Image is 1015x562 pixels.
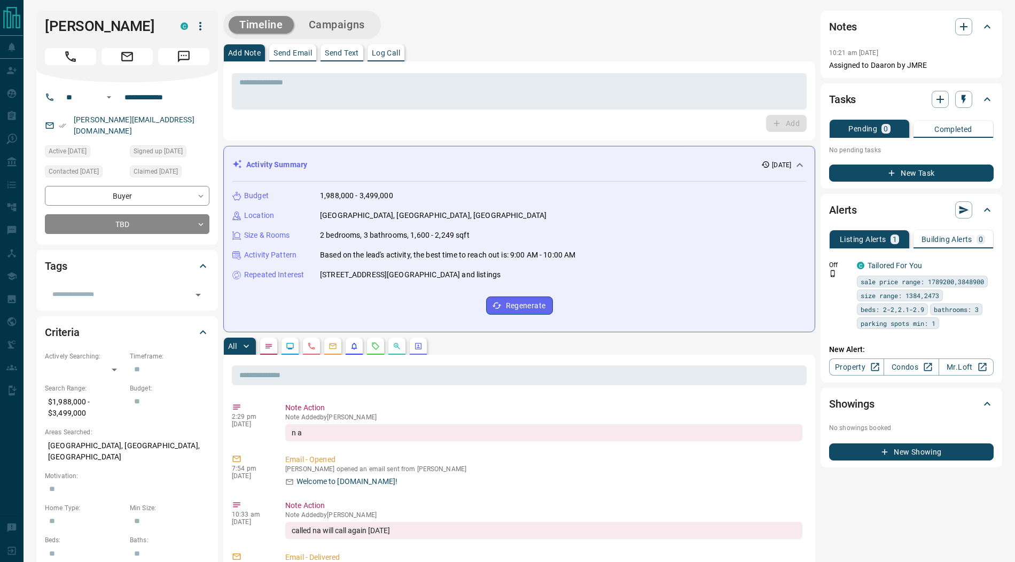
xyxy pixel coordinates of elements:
[264,342,273,350] svg: Notes
[857,262,864,269] div: condos.ca
[829,423,994,433] p: No showings booked
[285,402,802,413] p: Note Action
[45,503,124,513] p: Home Type:
[45,384,124,393] p: Search Range:
[939,358,994,376] a: Mr.Loft
[829,391,994,417] div: Showings
[134,166,178,177] span: Claimed [DATE]
[246,159,307,170] p: Activity Summary
[829,18,857,35] h2: Notes
[329,342,337,350] svg: Emails
[979,236,983,243] p: 0
[934,126,972,133] p: Completed
[134,146,183,157] span: Signed up [DATE]
[45,324,80,341] h2: Criteria
[244,210,274,221] p: Location
[244,230,290,241] p: Size & Rooms
[181,22,188,30] div: condos.ca
[158,48,209,65] span: Message
[45,319,209,345] div: Criteria
[922,236,972,243] p: Building Alerts
[103,91,115,104] button: Open
[320,269,501,280] p: [STREET_ADDRESS][GEOGRAPHIC_DATA] and listings
[934,304,979,315] span: bathrooms: 3
[772,160,791,170] p: [DATE]
[285,454,802,465] p: Email - Opened
[861,318,935,329] span: parking spots min: 1
[861,290,939,301] span: size range: 1384,2473
[884,358,939,376] a: Condos
[840,236,886,243] p: Listing Alerts
[74,115,194,135] a: [PERSON_NAME][EMAIL_ADDRESS][DOMAIN_NAME]
[45,18,165,35] h1: [PERSON_NAME]
[350,342,358,350] svg: Listing Alerts
[829,91,856,108] h2: Tasks
[848,125,877,132] p: Pending
[45,437,209,466] p: [GEOGRAPHIC_DATA], [GEOGRAPHIC_DATA], [GEOGRAPHIC_DATA]
[829,197,994,223] div: Alerts
[829,395,875,412] h2: Showings
[244,269,304,280] p: Repeated Interest
[393,342,401,350] svg: Opportunities
[861,276,984,287] span: sale price range: 1789200,3848900
[274,49,312,57] p: Send Email
[232,413,269,420] p: 2:29 pm
[130,535,209,545] p: Baths:
[130,352,209,361] p: Timeframe:
[232,155,806,175] div: Activity Summary[DATE]
[868,261,922,270] a: Tailored For You
[829,443,994,460] button: New Showing
[101,48,153,65] span: Email
[829,260,850,270] p: Off
[861,304,924,315] span: beds: 2-2,2.1-2.9
[45,393,124,422] p: $1,988,000 - $3,499,000
[829,358,884,376] a: Property
[45,186,209,206] div: Buyer
[228,49,261,57] p: Add Note
[244,190,269,201] p: Budget
[130,145,209,160] div: Wed Aug 13 2025
[285,511,802,519] p: Note Added by [PERSON_NAME]
[829,270,837,277] svg: Push Notification Only
[286,342,294,350] svg: Lead Browsing Activity
[45,427,209,437] p: Areas Searched:
[244,249,296,261] p: Activity Pattern
[829,87,994,112] div: Tasks
[59,122,66,129] svg: Email Verified
[228,342,237,350] p: All
[320,210,546,221] p: [GEOGRAPHIC_DATA], [GEOGRAPHIC_DATA], [GEOGRAPHIC_DATA]
[285,500,802,511] p: Note Action
[130,166,209,181] div: Wed Aug 13 2025
[829,60,994,71] p: Assigned to Daaron by JMRE
[829,165,994,182] button: New Task
[45,253,209,279] div: Tags
[829,344,994,355] p: New Alert:
[49,166,99,177] span: Contacted [DATE]
[285,465,802,473] p: [PERSON_NAME] opened an email sent from [PERSON_NAME]
[307,342,316,350] svg: Calls
[320,190,393,201] p: 1,988,000 - 3,499,000
[130,384,209,393] p: Budget:
[320,249,575,261] p: Based on the lead's activity, the best time to reach out is: 9:00 AM - 10:00 AM
[285,424,802,441] div: n a
[45,166,124,181] div: Wed Aug 13 2025
[49,146,87,157] span: Active [DATE]
[130,503,209,513] p: Min Size:
[372,49,400,57] p: Log Call
[285,413,802,421] p: Note Added by [PERSON_NAME]
[45,257,67,275] h2: Tags
[371,342,380,350] svg: Requests
[232,511,269,518] p: 10:33 am
[298,16,376,34] button: Campaigns
[229,16,294,34] button: Timeline
[45,214,209,234] div: TBD
[232,420,269,428] p: [DATE]
[893,236,897,243] p: 1
[296,476,397,487] p: Welcome to [DOMAIN_NAME]!
[829,201,857,218] h2: Alerts
[285,522,802,539] div: called na will call again [DATE]
[232,472,269,480] p: [DATE]
[232,465,269,472] p: 7:54 pm
[829,14,994,40] div: Notes
[191,287,206,302] button: Open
